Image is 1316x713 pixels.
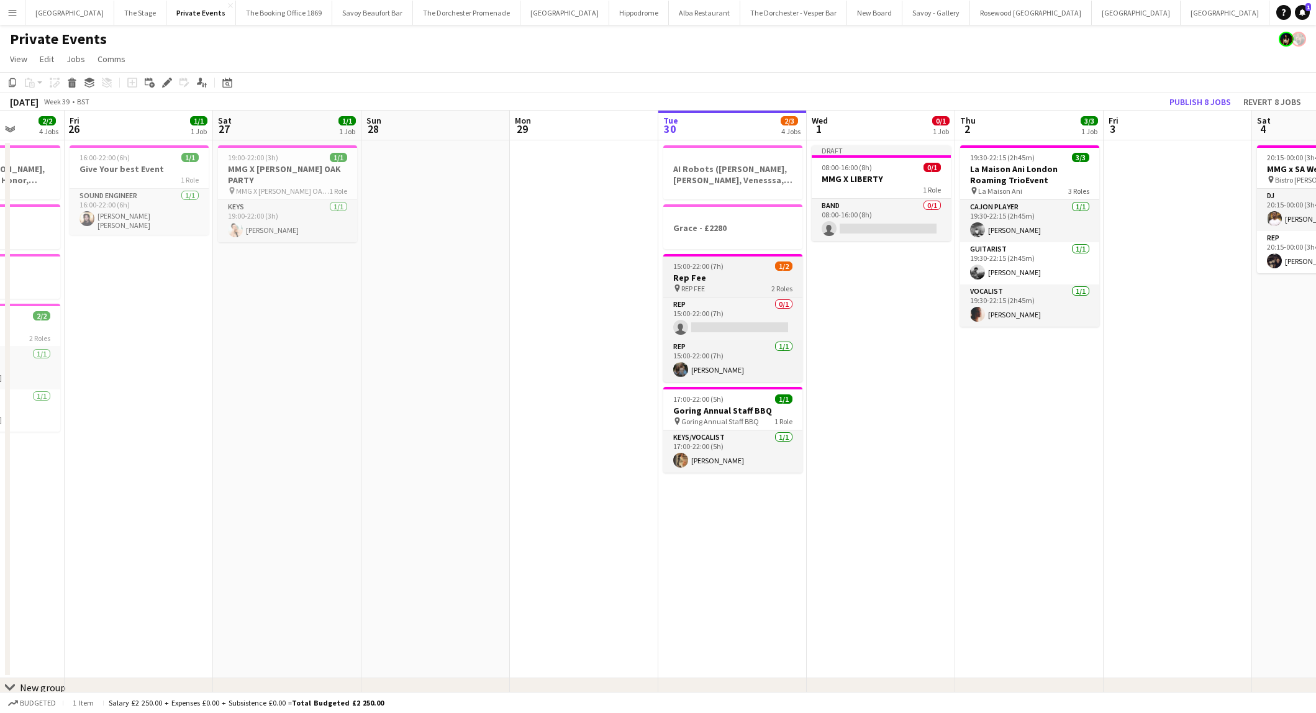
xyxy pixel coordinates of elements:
[61,51,90,67] a: Jobs
[663,340,802,382] app-card-role: Rep1/115:00-22:00 (7h)[PERSON_NAME]
[1068,186,1089,196] span: 3 Roles
[218,200,357,242] app-card-role: Keys1/119:00-22:00 (3h)[PERSON_NAME]
[960,115,976,126] span: Thu
[191,127,207,136] div: 1 Job
[1255,122,1271,136] span: 4
[6,696,58,710] button: Budgeted
[663,222,802,234] h3: Grace - £2280
[663,405,802,416] h3: Goring Annual Staff BBQ
[960,145,1099,327] app-job-card: 19:30-22:15 (2h45m)3/3La Maison Ani London Roaming TrioEvent La Maison Ani3 RolesCajon Player1/11...
[1269,1,1306,25] button: Oblix
[10,53,27,65] span: View
[40,53,54,65] span: Edit
[520,1,609,25] button: [GEOGRAPHIC_DATA]
[978,186,1022,196] span: La Maison Ani
[1181,1,1269,25] button: [GEOGRAPHIC_DATA]
[663,297,802,340] app-card-role: Rep0/115:00-22:00 (7h)
[332,1,413,25] button: Savoy Beaufort Bar
[79,153,130,162] span: 16:00-22:00 (6h)
[329,186,347,196] span: 1 Role
[822,163,872,172] span: 08:00-16:00 (8h)
[236,186,329,196] span: MMG X [PERSON_NAME] OAK PARTY
[1092,1,1181,25] button: [GEOGRAPHIC_DATA]
[166,1,236,25] button: Private Events
[812,173,951,184] h3: MMG X LIBERTY
[960,284,1099,327] app-card-role: Vocalist1/119:30-22:15 (2h45m)[PERSON_NAME]
[740,1,847,25] button: The Dorchester - Vesper Bar
[673,394,724,404] span: 17:00-22:00 (5h)
[114,1,166,25] button: The Stage
[1072,153,1089,162] span: 3/3
[847,1,902,25] button: New Board
[20,699,56,707] span: Budgeted
[661,122,678,136] span: 30
[923,185,941,194] span: 1 Role
[1279,32,1294,47] app-user-avatar: Helena Debono
[902,1,970,25] button: Savoy - Gallery
[10,30,107,48] h1: Private Events
[970,153,1035,162] span: 19:30-22:15 (2h45m)
[25,1,114,25] button: [GEOGRAPHIC_DATA]
[663,430,802,473] app-card-role: Keys/Vocalist1/117:00-22:00 (5h)[PERSON_NAME]
[810,122,828,136] span: 1
[681,417,759,426] span: Goring Annual Staff BBQ
[77,97,89,106] div: BST
[673,261,724,271] span: 15:00-22:00 (7h)
[960,242,1099,284] app-card-role: Guitarist1/119:30-22:15 (2h45m)[PERSON_NAME]
[39,127,58,136] div: 4 Jobs
[366,115,381,126] span: Sun
[98,53,125,65] span: Comms
[812,199,951,241] app-card-role: Band0/108:00-16:00 (8h)
[1081,116,1098,125] span: 3/3
[20,681,66,694] div: New group
[812,145,951,241] app-job-card: Draft08:00-16:00 (8h)0/1MMG X LIBERTY1 RoleBand0/108:00-16:00 (8h)
[1109,115,1119,126] span: Fri
[70,189,209,235] app-card-role: Sound Engineer1/116:00-22:00 (6h)[PERSON_NAME] [PERSON_NAME]
[292,698,384,707] span: Total Budgeted £2 250.00
[663,145,802,199] div: AI Robots ([PERSON_NAME], [PERSON_NAME], Venesssa, [PERSON_NAME]) £300 per person
[33,311,50,320] span: 2/2
[68,122,79,136] span: 26
[958,122,976,136] span: 2
[109,698,384,707] div: Salary £2 250.00 + Expenses £0.00 + Subsistence £0.00 =
[663,387,802,473] div: 17:00-22:00 (5h)1/1Goring Annual Staff BBQ Goring Annual Staff BBQ1 RoleKeys/Vocalist1/117:00-22:...
[775,261,792,271] span: 1/2
[1164,94,1236,110] button: Publish 8 jobs
[812,115,828,126] span: Wed
[93,51,130,67] a: Comms
[771,284,792,293] span: 2 Roles
[669,1,740,25] button: Alba Restaurant
[933,127,949,136] div: 1 Job
[1257,115,1271,126] span: Sat
[70,115,79,126] span: Fri
[663,204,802,249] app-job-card: Grace - £2280
[41,97,72,106] span: Week 39
[39,116,56,125] span: 2/2
[609,1,669,25] button: Hippodrome
[218,145,357,242] div: 19:00-22:00 (3h)1/1MMG X [PERSON_NAME] OAK PARTY MMG X [PERSON_NAME] OAK PARTY1 RoleKeys1/119:00-...
[70,145,209,235] app-job-card: 16:00-22:00 (6h)1/1Give Your best Event1 RoleSound Engineer1/116:00-22:00 (6h)[PERSON_NAME] [PERS...
[70,163,209,175] h3: Give Your best Event
[1305,3,1311,11] span: 1
[218,115,232,126] span: Sat
[960,163,1099,186] h3: La Maison Ani London Roaming TrioEvent
[218,163,357,186] h3: MMG X [PERSON_NAME] OAK PARTY
[1291,32,1306,47] app-user-avatar: Rosie Skuse
[663,163,802,186] h3: AI Robots ([PERSON_NAME], [PERSON_NAME], Venesssa, [PERSON_NAME]) £300 per person
[181,175,199,184] span: 1 Role
[1107,122,1119,136] span: 3
[365,122,381,136] span: 28
[923,163,941,172] span: 0/1
[513,122,531,136] span: 29
[681,284,705,293] span: REP FEE
[663,272,802,283] h3: Rep Fee
[339,127,355,136] div: 1 Job
[10,96,39,108] div: [DATE]
[1238,94,1306,110] button: Revert 8 jobs
[970,1,1092,25] button: Rosewood [GEOGRAPHIC_DATA]
[775,394,792,404] span: 1/1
